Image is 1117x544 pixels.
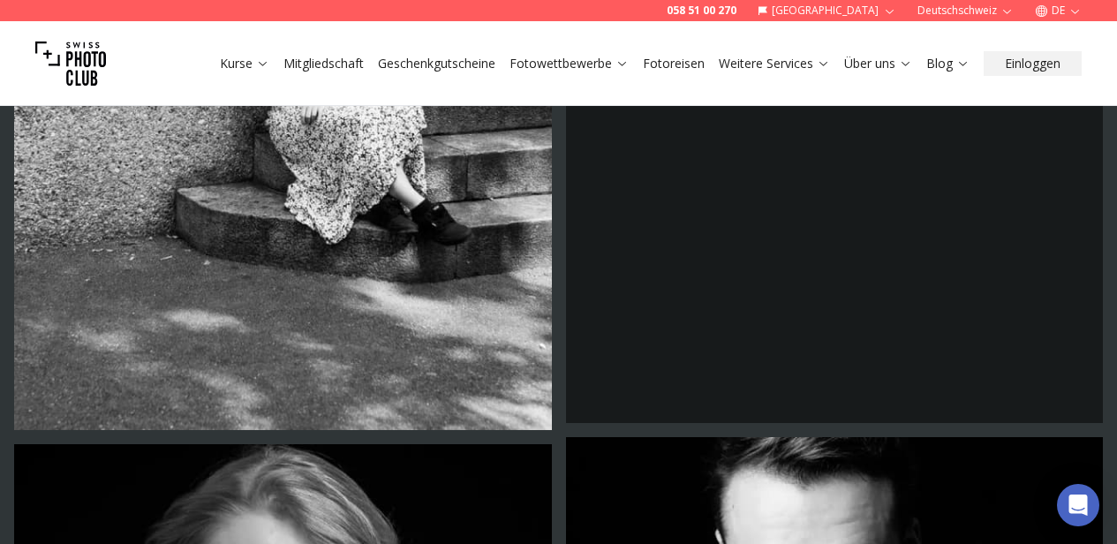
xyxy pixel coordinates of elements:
[719,55,830,72] a: Weitere Services
[283,55,364,72] a: Mitgliedschaft
[220,55,269,72] a: Kurse
[919,51,977,76] button: Blog
[509,55,629,72] a: Fotowettbewerbe
[1057,484,1099,526] div: Open Intercom Messenger
[667,4,736,18] a: 058 51 00 270
[35,28,106,99] img: Swiss photo club
[712,51,837,76] button: Weitere Services
[276,51,371,76] button: Mitgliedschaft
[636,51,712,76] button: Fotoreisen
[378,55,495,72] a: Geschenkgutscheine
[837,51,919,76] button: Über uns
[502,51,636,76] button: Fotowettbewerbe
[984,51,1082,76] button: Einloggen
[643,55,705,72] a: Fotoreisen
[371,51,502,76] button: Geschenkgutscheine
[926,55,970,72] a: Blog
[844,55,912,72] a: Über uns
[213,51,276,76] button: Kurse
